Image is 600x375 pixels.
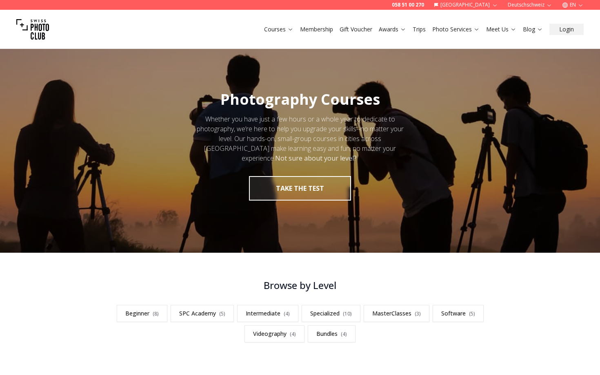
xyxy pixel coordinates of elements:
[341,331,347,337] span: ( 4 )
[308,325,356,342] a: Bundles(4)
[300,25,333,33] a: Membership
[429,24,483,35] button: Photo Services
[343,310,352,317] span: ( 10 )
[413,25,426,33] a: Trips
[379,25,406,33] a: Awards
[432,25,480,33] a: Photo Services
[189,114,411,163] div: Whether you have just a few hours or a whole year to dedicate to photography, we’re here to help ...
[244,325,304,342] a: Videography(4)
[486,25,516,33] a: Meet Us
[297,24,336,35] button: Membership
[219,310,225,317] span: ( 5 )
[433,305,484,322] a: Software(5)
[415,310,421,317] span: ( 3 )
[237,305,298,322] a: Intermediate(4)
[264,25,293,33] a: Courses
[16,13,49,46] img: Swiss photo club
[364,305,429,322] a: MasterClasses(3)
[220,89,380,109] span: Photography Courses
[376,24,409,35] button: Awards
[275,154,357,163] strong: Not sure about your level?
[392,2,424,8] a: 058 51 00 270
[117,305,167,322] a: Beginner(8)
[171,305,234,322] a: SPC Academy(5)
[249,176,351,201] button: take the test
[549,24,584,35] button: Login
[483,24,520,35] button: Meet Us
[336,24,376,35] button: Gift Voucher
[302,305,360,322] a: Specialized(10)
[409,24,429,35] button: Trips
[290,331,296,337] span: ( 4 )
[523,25,543,33] a: Blog
[520,24,546,35] button: Blog
[261,24,297,35] button: Courses
[153,310,159,317] span: ( 8 )
[284,310,290,317] span: ( 4 )
[98,279,502,292] h3: Browse by Level
[340,25,372,33] a: Gift Voucher
[469,310,475,317] span: ( 5 )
